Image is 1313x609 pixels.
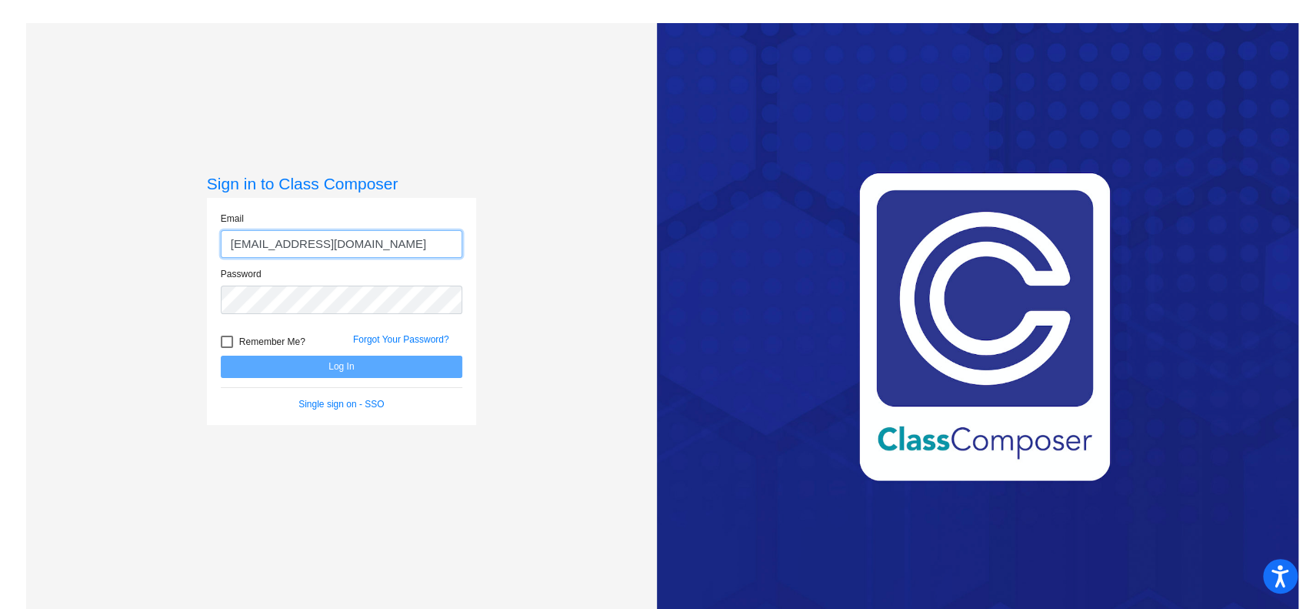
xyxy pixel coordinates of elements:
[221,212,244,226] label: Email
[298,399,384,410] a: Single sign on - SSO
[353,334,449,345] a: Forgot Your Password?
[207,174,476,193] h3: Sign in to Class Composer
[221,356,462,378] button: Log In
[239,333,305,351] span: Remember Me?
[221,267,262,281] label: Password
